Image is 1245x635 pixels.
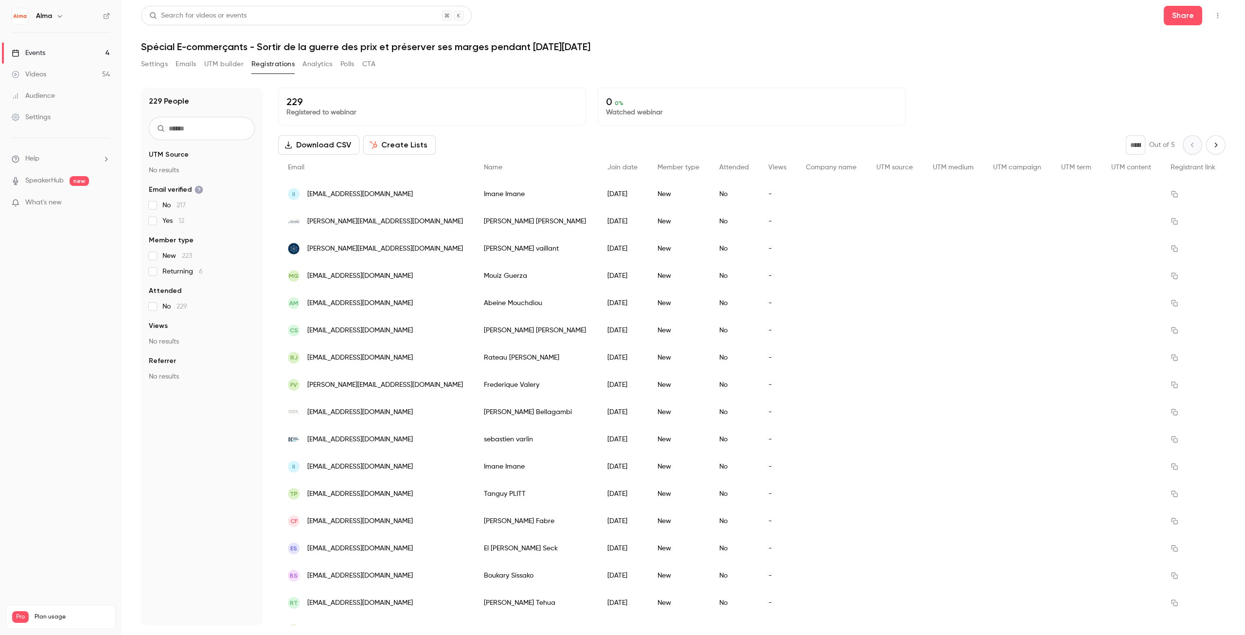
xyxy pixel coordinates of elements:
div: [PERSON_NAME] Tehua [474,589,598,617]
div: - [759,399,796,426]
span: [EMAIL_ADDRESS][DOMAIN_NAME] [307,544,413,554]
span: Referrer [149,356,176,366]
span: New [162,251,192,261]
span: UTM medium [933,164,974,171]
div: No [710,317,759,344]
span: Plan usage [35,613,109,621]
span: [EMAIL_ADDRESS][DOMAIN_NAME] [307,462,413,472]
span: UTM content [1111,164,1151,171]
p: 229 [286,96,578,108]
div: - [759,344,796,371]
span: 223 [182,253,192,259]
span: [EMAIL_ADDRESS][DOMAIN_NAME] [307,435,413,445]
button: Create Lists [363,135,436,155]
span: Name [484,164,502,171]
p: Out of 5 [1149,140,1175,150]
div: [DATE] [598,480,648,508]
img: qista.com [288,406,300,418]
span: [EMAIL_ADDRESS][DOMAIN_NAME] [307,407,413,417]
div: Audience [12,91,55,101]
span: [PERSON_NAME][EMAIL_ADDRESS][DOMAIN_NAME] [307,244,463,254]
div: - [759,208,796,235]
div: [DATE] [598,399,648,426]
span: [EMAIL_ADDRESS][DOMAIN_NAME] [307,516,413,526]
div: New [648,480,710,508]
div: No [710,562,759,589]
div: No [710,535,759,562]
div: New [648,208,710,235]
span: FV [290,381,297,389]
span: [EMAIL_ADDRESS][DOMAIN_NAME] [307,271,413,281]
div: [DATE] [598,181,648,208]
div: No [710,181,759,208]
div: [DATE] [598,317,648,344]
span: Views [768,164,786,171]
div: No [710,426,759,453]
img: live.fr [288,434,300,445]
button: Share [1164,6,1202,25]
div: Rateau [PERSON_NAME] [474,344,598,371]
span: ES [290,544,297,553]
div: No [710,508,759,535]
span: 229 [177,303,187,310]
div: No [710,208,759,235]
div: [DATE] [598,426,648,453]
div: New [648,535,710,562]
span: No [162,302,187,311]
div: - [759,480,796,508]
span: [EMAIL_ADDRESS][DOMAIN_NAME] [307,489,413,499]
div: New [648,235,710,262]
div: Search for videos or events [149,11,247,21]
a: SpeakerHub [25,176,64,186]
div: Abeine Mouchdiou [474,290,598,317]
span: Company name [806,164,856,171]
div: [DATE] [598,589,648,617]
div: New [648,262,710,290]
div: Boukary Sissako [474,562,598,589]
span: Help [25,154,39,164]
div: No [710,399,759,426]
div: - [759,562,796,589]
span: [EMAIL_ADDRESS][DOMAIN_NAME] [307,326,413,336]
span: UTM Source [149,150,189,160]
span: [PERSON_NAME][EMAIL_ADDRESS][DOMAIN_NAME] [307,217,463,227]
h6: Alma [36,11,52,21]
p: 0 [606,96,897,108]
span: 0 % [615,100,623,107]
h1: Spécial E-commerçants - Sortir de la guerre des prix et préserver ses marges pendant [DATE][DATE] [141,41,1226,53]
div: No [710,371,759,399]
button: Settings [141,56,168,72]
div: - [759,508,796,535]
span: CF [290,517,298,526]
p: Watched webinar [606,108,897,117]
span: [EMAIL_ADDRESS][DOMAIN_NAME] [307,298,413,308]
div: [DATE] [598,508,648,535]
p: No results [149,337,255,346]
div: No [710,262,759,290]
p: No results [149,165,255,175]
span: RT [290,599,298,607]
div: - [759,426,796,453]
span: [EMAIL_ADDRESS][DOMAIN_NAME] [307,571,413,581]
div: - [759,235,796,262]
div: [DATE] [598,371,648,399]
span: Attended [719,164,749,171]
div: [DATE] [598,208,648,235]
div: - [759,262,796,290]
button: Polls [340,56,355,72]
div: - [759,317,796,344]
div: New [648,453,710,480]
span: UTM campaign [993,164,1041,171]
div: No [710,453,759,480]
img: Alma [12,8,28,24]
span: [EMAIL_ADDRESS][DOMAIN_NAME] [307,598,413,608]
h1: 229 People [149,95,189,107]
img: genesis-conseil.com [288,216,300,227]
div: New [648,399,710,426]
div: [PERSON_NAME] [PERSON_NAME] [474,208,598,235]
span: Registrant link [1171,164,1215,171]
span: No [162,200,186,210]
div: New [648,344,710,371]
div: - [759,290,796,317]
div: Tanguy PLITT [474,480,598,508]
